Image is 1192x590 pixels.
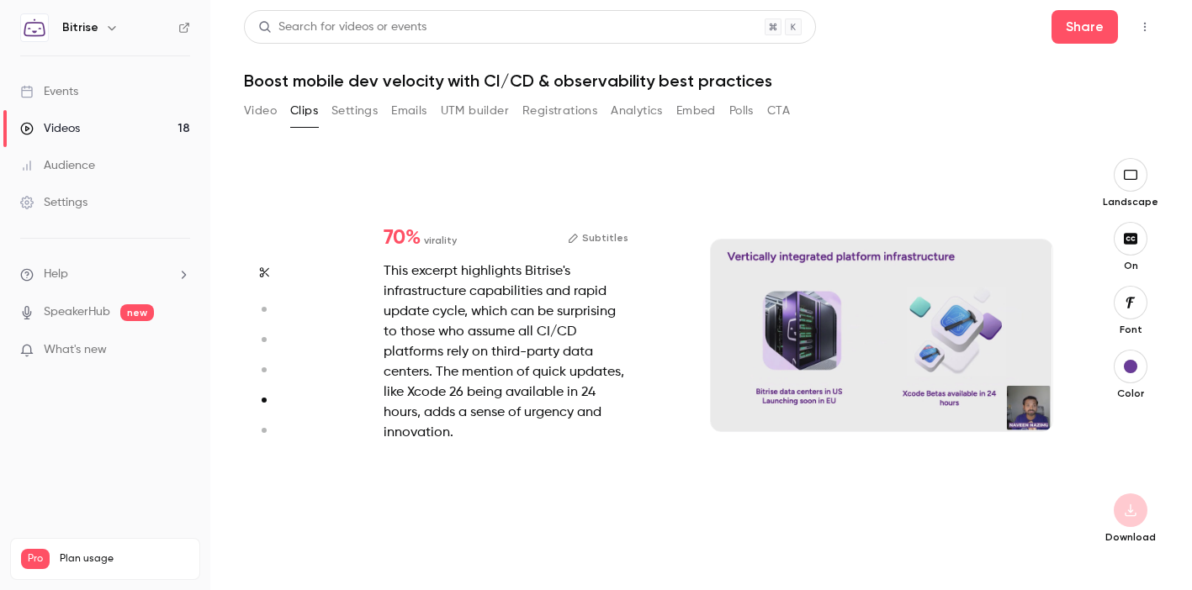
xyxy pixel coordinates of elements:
button: Emails [391,97,426,124]
div: Settings [20,194,87,211]
button: CTA [767,97,790,124]
span: Help [44,266,68,283]
h6: Bitrise [62,19,98,36]
button: Polls [729,97,754,124]
span: Plan usage [60,552,189,566]
span: Pro [21,549,50,569]
p: Font [1104,323,1158,336]
button: Top Bar Actions [1131,13,1158,40]
span: What's new [44,341,107,359]
button: Analytics [611,97,663,124]
div: Audience [20,157,95,174]
button: Embed [676,97,716,124]
button: Clips [290,97,318,124]
p: On [1104,259,1158,272]
button: Share [1052,10,1118,44]
button: Subtitles [568,228,628,248]
button: UTM builder [441,97,509,124]
iframe: Noticeable Trigger [170,343,190,358]
p: Landscape [1103,195,1158,208]
a: SpeakerHub [44,303,110,321]
span: 70 % [384,228,421,248]
span: virality [424,233,457,248]
img: Bitrise [21,14,48,41]
p: Download [1104,530,1158,544]
button: Registrations [522,97,597,124]
div: Videos [20,120,80,137]
li: help-dropdown-opener [20,266,190,283]
span: new [120,304,154,321]
div: Events [20,83,78,100]
div: This excerpt highlights Bitrise's infrastructure capabilities and rapid update cycle, which can b... [384,261,628,443]
button: Video [244,97,277,124]
h1: Boost mobile dev velocity with CI/CD & observability best practices [244,71,1158,91]
button: Settings [331,97,378,124]
div: Search for videos or events [258,18,426,36]
p: Color [1104,387,1158,400]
